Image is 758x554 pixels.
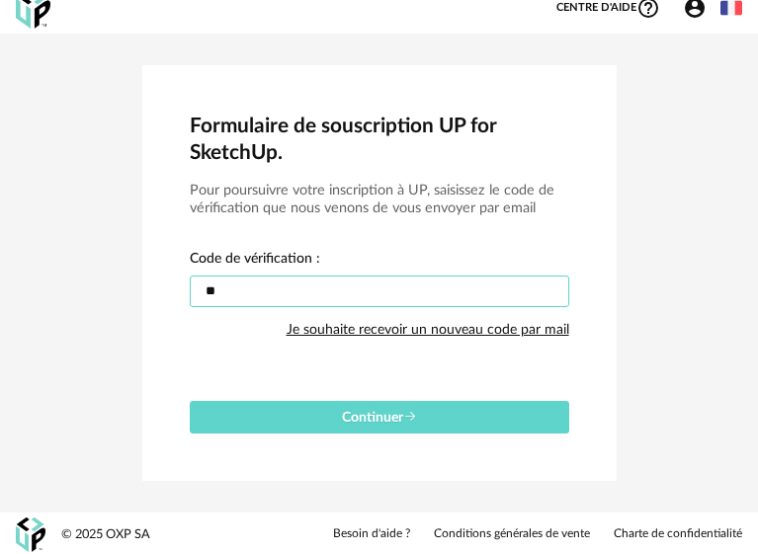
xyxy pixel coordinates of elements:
[342,411,417,425] span: Continuer
[61,526,150,543] div: © 2025 OXP SA
[434,526,590,542] a: Conditions générales de vente
[190,113,569,166] h2: Formulaire de souscription UP for SketchUp.
[16,517,45,552] img: OXP
[190,182,569,218] h3: Pour poursuivre votre inscription à UP, saisissez le code de vérification que nous venons de vous...
[614,526,742,542] a: Charte de confidentialité
[287,310,569,350] div: Je souhaite recevoir un nouveau code par mail
[190,401,569,434] button: Continuer
[333,526,410,542] a: Besoin d'aide ?
[190,252,320,270] label: Code de vérification :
